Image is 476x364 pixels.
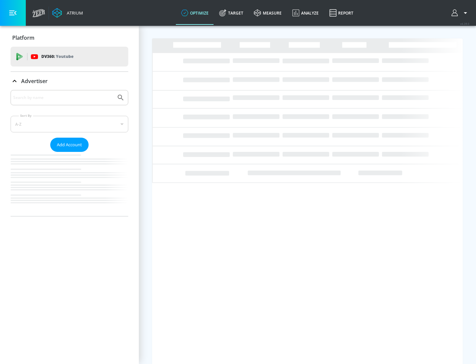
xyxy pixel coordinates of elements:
[41,53,73,60] p: DV360:
[12,34,34,41] p: Platform
[460,22,469,25] span: v 4.28.0
[11,116,128,132] div: A-Z
[11,72,128,90] div: Advertiser
[249,1,287,25] a: measure
[11,152,128,216] nav: list of Advertiser
[13,93,113,102] input: Search by name
[50,138,89,152] button: Add Account
[52,8,83,18] a: Atrium
[11,90,128,216] div: Advertiser
[176,1,214,25] a: optimize
[11,28,128,47] div: Platform
[56,53,73,60] p: Youtube
[324,1,359,25] a: Report
[19,114,33,118] label: Sort By
[57,141,82,149] span: Add Account
[214,1,249,25] a: Target
[11,47,128,67] div: DV360: Youtube
[287,1,324,25] a: Analyze
[64,10,83,16] div: Atrium
[21,77,48,85] p: Advertiser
